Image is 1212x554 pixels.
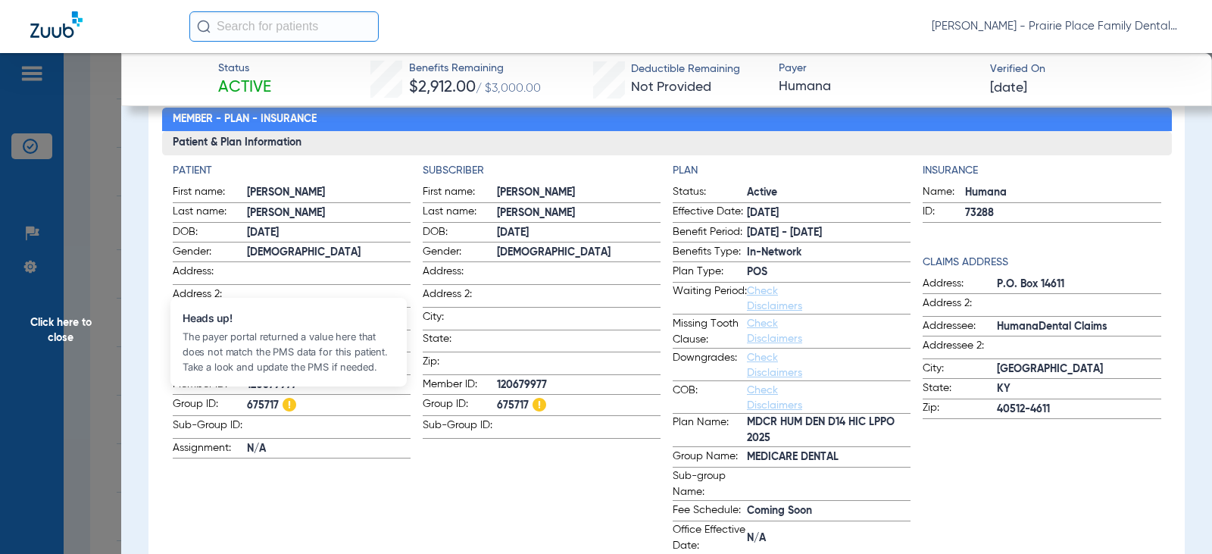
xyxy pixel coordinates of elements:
[197,20,211,33] img: Search Icon
[533,398,546,412] img: Hazard
[173,163,411,179] h4: Patient
[923,255,1160,271] h4: Claims Address
[747,205,911,221] span: [DATE]
[247,245,411,261] span: [DEMOGRAPHIC_DATA]
[747,185,911,201] span: Active
[673,316,747,348] span: Missing Tooth Clause:
[162,108,1172,132] h2: Member - Plan - Insurance
[747,415,911,446] span: MDCR HUM DEN D14 HIC LPPO 2025
[173,264,247,284] span: Address:
[673,224,747,243] span: Benefit Period:
[247,205,411,221] span: [PERSON_NAME]
[423,396,497,415] span: Group ID:
[409,61,541,77] span: Benefits Remaining
[423,184,497,202] span: First name:
[923,361,997,379] span: City:
[747,352,802,378] a: Check Disclaimers
[423,309,497,330] span: City:
[997,319,1160,335] span: HumanaDental Claims
[673,204,747,222] span: Effective Date:
[423,244,497,262] span: Gender:
[747,264,911,280] span: POS
[173,440,247,459] span: Assignment:
[173,286,247,307] span: Address 2:
[997,381,1160,397] span: KY
[423,163,661,179] h4: Subscriber
[747,449,911,465] span: MEDICARE DENTAL
[673,244,747,262] span: Benefits Type:
[30,11,83,38] img: Zuub Logo
[923,276,997,294] span: Address:
[173,184,247,202] span: First name:
[173,244,247,262] span: Gender:
[173,396,247,415] span: Group ID:
[423,418,497,438] span: Sub-Group ID:
[173,204,247,222] span: Last name:
[423,224,497,243] span: DOB:
[183,310,395,326] span: Heads up!
[990,79,1027,98] span: [DATE]
[997,277,1160,293] span: P.O. Box 14611
[747,225,911,241] span: [DATE] - [DATE]
[923,184,965,202] span: Name:
[923,296,997,316] span: Address 2:
[283,398,296,412] img: Hazard
[497,245,661,261] span: [DEMOGRAPHIC_DATA]
[189,11,379,42] input: Search for patients
[747,385,802,411] a: Check Disclaimers
[497,225,661,241] span: [DATE]
[409,80,476,95] span: $2,912.00
[673,522,747,554] span: Office Effective Date:
[218,61,271,77] span: Status
[476,83,541,95] span: / $3,000.00
[997,362,1160,377] span: [GEOGRAPHIC_DATA]
[673,383,747,413] span: COB:
[923,318,997,336] span: Addressee:
[990,61,1188,77] span: Verified On
[497,377,661,393] span: 120679977
[173,418,247,438] span: Sub-Group ID:
[747,286,802,311] a: Check Disclaimers
[747,245,911,261] span: In-Network
[965,185,1160,201] span: Humana
[673,415,747,446] span: Plan Name:
[673,184,747,202] span: Status:
[673,283,747,314] span: Waiting Period:
[247,225,411,241] span: [DATE]
[673,350,747,380] span: Downgrades:
[673,264,747,282] span: Plan Type:
[423,264,497,284] span: Address:
[747,318,802,344] a: Check Disclaimers
[183,329,395,374] div: The payer portal returned a value here that does not match the PMS data for this patient. Take a ...
[173,224,247,243] span: DOB:
[423,331,497,352] span: State:
[497,205,661,221] span: [PERSON_NAME]
[923,163,1160,179] h4: Insurance
[673,468,747,500] span: Sub-group Name:
[423,204,497,222] span: Last name:
[423,354,497,374] span: Zip:
[923,204,965,222] span: ID:
[747,503,911,519] span: Coming Soon
[631,61,740,77] span: Deductible Remaining
[779,61,976,77] span: Payer
[247,441,411,457] span: N/A
[631,80,711,94] span: Not Provided
[747,531,911,546] span: N/A
[247,185,411,201] span: [PERSON_NAME]
[923,338,997,358] span: Addressee 2:
[997,402,1160,418] span: 40512-4611
[673,163,911,179] h4: Plan
[497,396,661,415] span: 675717
[423,286,497,307] span: Address 2:
[423,377,497,395] span: Member ID:
[779,77,976,96] span: Humana
[932,19,1182,34] span: [PERSON_NAME] - Prairie Place Family Dental
[923,380,997,399] span: State:
[162,131,1172,155] h3: Patient & Plan Information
